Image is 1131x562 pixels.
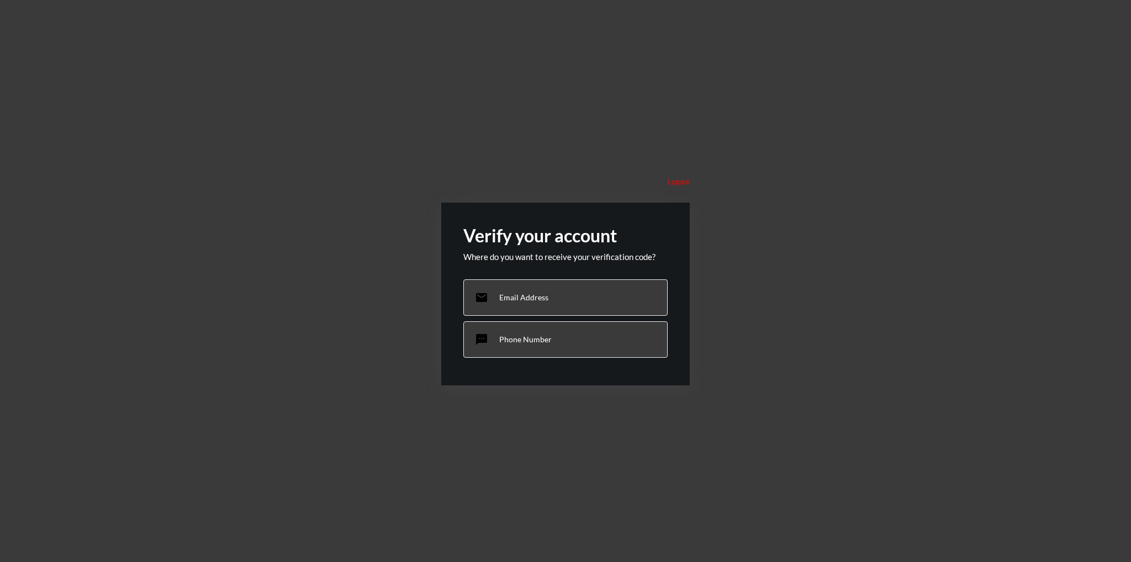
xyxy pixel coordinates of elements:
[499,335,552,344] p: Phone Number
[499,293,548,302] p: Email Address
[668,177,690,186] p: Logout
[463,225,668,246] h2: Verify your account
[475,333,488,346] mat-icon: sms
[475,291,488,304] mat-icon: email
[463,252,668,262] p: Where do you want to receive your verification code?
